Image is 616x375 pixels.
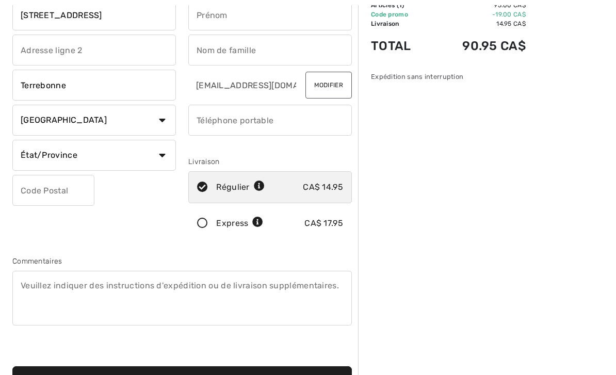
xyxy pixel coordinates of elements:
[188,105,352,136] input: Téléphone portable
[304,217,343,230] div: CA$ 17.95
[216,217,263,230] div: Express
[303,181,343,193] div: CA$ 14.95
[431,19,526,28] td: 14.95 CA$
[431,1,526,10] td: 95.00 CA$
[431,28,526,63] td: 90.95 CA$
[371,1,431,10] td: Articles ( )
[12,256,352,267] div: Commentaires
[12,35,176,66] input: Adresse ligne 2
[371,28,431,63] td: Total
[431,10,526,19] td: -19.00 CA$
[188,156,352,167] div: Livraison
[216,181,265,193] div: Régulier
[399,2,402,9] span: 1
[12,70,176,101] input: Ville
[371,72,526,81] div: Expédition sans interruption
[371,19,431,28] td: Livraison
[188,35,352,66] input: Nom de famille
[188,70,297,101] input: Courriel
[305,72,352,99] button: Modifier
[12,175,94,206] input: Code Postal
[371,10,431,19] td: Code promo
